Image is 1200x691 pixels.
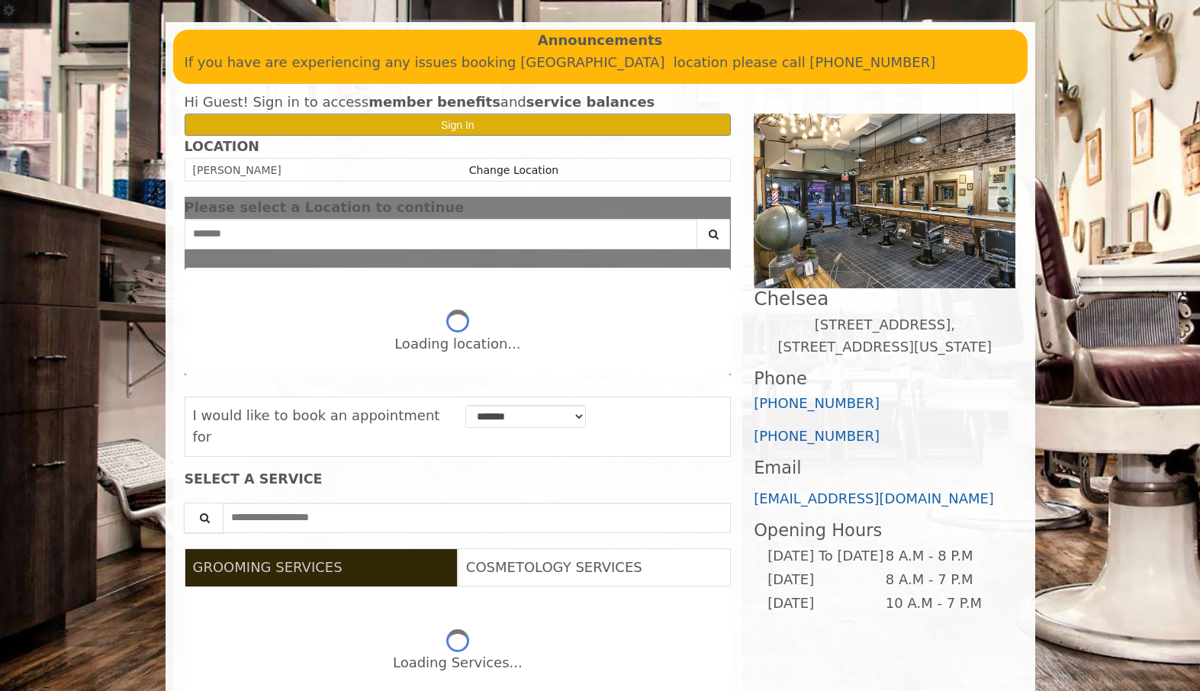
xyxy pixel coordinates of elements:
[754,458,1015,477] h3: Email
[368,94,500,110] b: member benefits
[754,395,880,411] a: [PHONE_NUMBER]
[885,568,1003,592] td: 8 A.M - 7 P.M
[754,490,994,506] a: [EMAIL_ADDRESS][DOMAIN_NAME]
[393,652,523,674] div: Loading Services...
[469,164,558,176] a: Change Location
[767,568,884,592] td: [DATE]
[394,333,520,355] div: Loading location...
[767,592,884,615] td: [DATE]
[185,219,732,257] div: Center Select
[185,92,732,114] div: Hi Guest! Sign in to access and
[526,94,655,110] b: service balances
[885,592,1003,615] td: 10 A.M - 7 P.M
[708,203,731,213] button: close dialog
[754,314,1015,358] p: [STREET_ADDRESS],[STREET_ADDRESS][US_STATE]
[193,164,282,176] span: [PERSON_NAME]
[754,521,1015,540] h3: Opening Hours
[185,219,698,249] input: Search Center
[466,559,642,575] span: COSMETOLOGY SERVICES
[185,52,1016,74] p: If you have are experiencing any issues booking [GEOGRAPHIC_DATA] location please call [PHONE_NUM...
[185,472,732,487] div: SELECT A SERVICE
[185,139,259,154] b: LOCATION
[184,503,224,533] button: Service Search
[185,114,732,136] button: Sign In
[767,545,884,568] td: [DATE] To [DATE]
[193,559,343,575] span: GROOMING SERVICES
[754,428,880,444] a: [PHONE_NUMBER]
[885,545,1003,568] td: 8 A.M - 8 P.M
[754,288,1015,309] h2: Chelsea
[193,407,440,445] span: I would like to book an appointment for
[705,229,722,239] i: Search button
[754,369,1015,388] h3: Phone
[185,199,465,215] span: Please select a Location to continue
[538,30,663,52] b: Announcements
